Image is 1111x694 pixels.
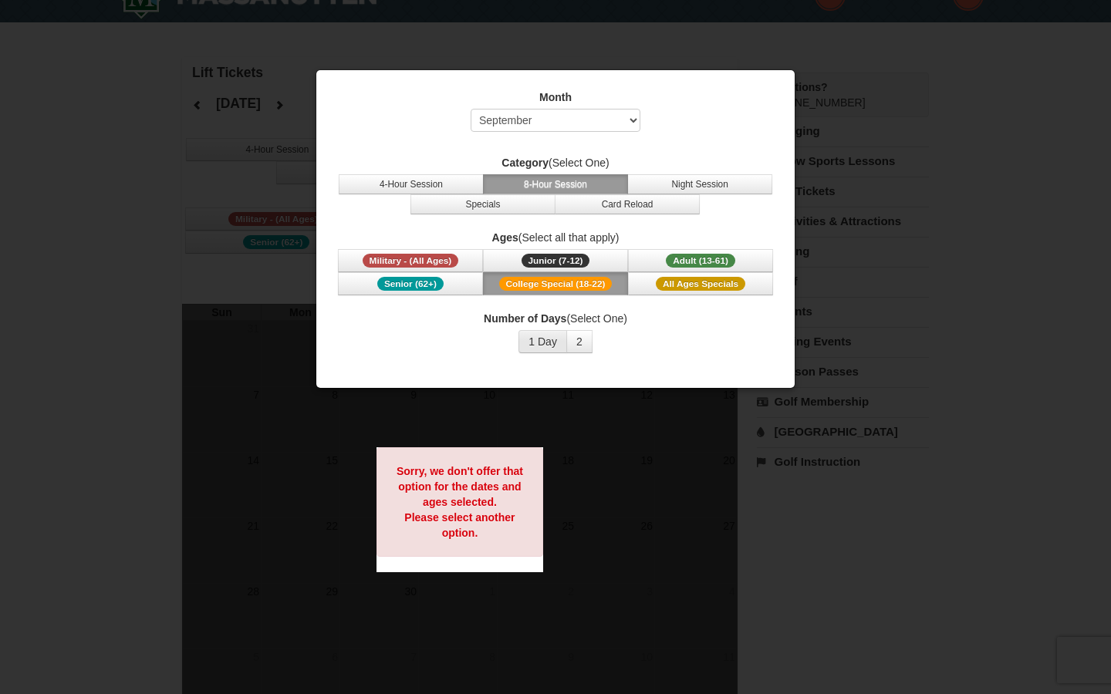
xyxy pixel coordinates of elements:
[377,277,444,291] span: Senior (62+)
[566,330,593,353] button: 2
[336,155,775,170] label: (Select One)
[336,311,775,326] label: (Select One)
[338,272,483,295] button: Senior (62+)
[539,91,572,103] strong: Month
[363,254,459,268] span: Military - (All Ages)
[483,174,628,194] button: 8-Hour Session
[656,277,745,291] span: All Ages Specials
[555,194,700,214] button: Card Reload
[628,272,773,295] button: All Ages Specials
[518,330,567,353] button: 1 Day
[628,249,773,272] button: Adult (13-61)
[483,272,628,295] button: College Special (18-22)
[410,194,555,214] button: Specials
[339,174,484,194] button: 4-Hour Session
[499,277,613,291] span: College Special (18-22)
[522,254,590,268] span: Junior (7-12)
[483,249,628,272] button: Junior (7-12)
[627,174,772,194] button: Night Session
[338,249,483,272] button: Military - (All Ages)
[484,312,566,325] strong: Number of Days
[336,230,775,245] label: (Select all that apply)
[492,231,518,244] strong: Ages
[397,465,523,539] strong: Sorry, we don't offer that option for the dates and ages selected. Please select another option.
[666,254,735,268] span: Adult (13-61)
[501,157,549,169] strong: Category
